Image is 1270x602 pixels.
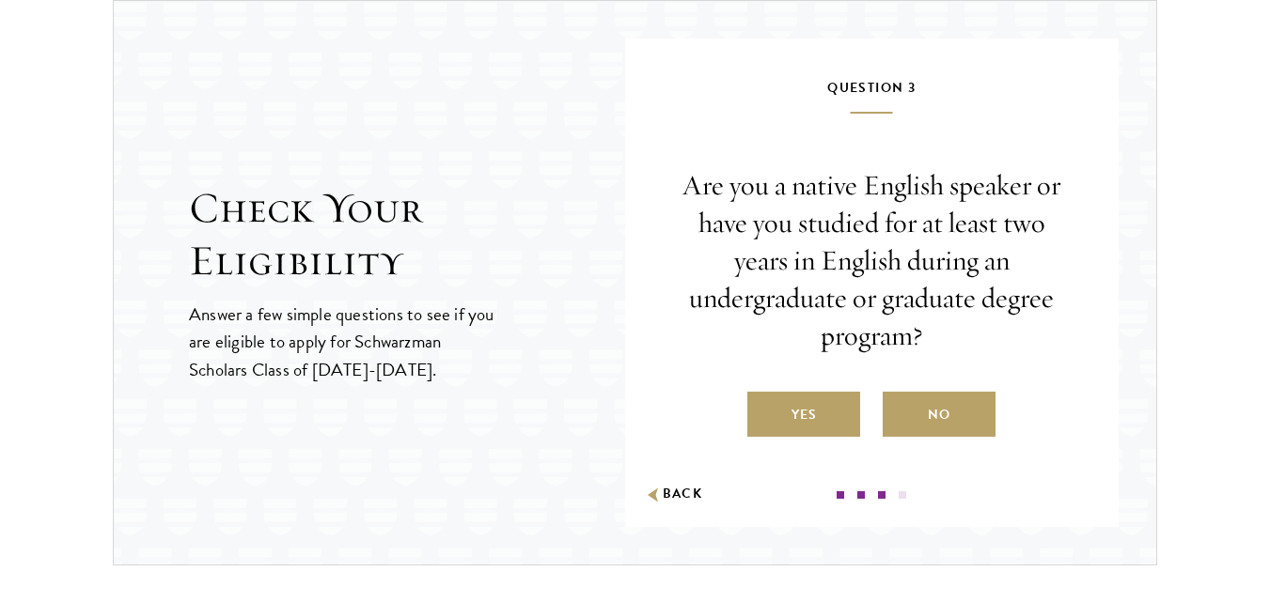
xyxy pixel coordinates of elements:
[189,301,496,382] p: Answer a few simple questions to see if you are eligible to apply for Schwarzman Scholars Class o...
[883,392,996,437] label: No
[682,167,1063,354] p: Are you a native English speaker or have you studied for at least two years in English during an ...
[682,76,1063,114] h5: Question 3
[189,182,625,287] h2: Check Your Eligibility
[747,392,860,437] label: Yes
[644,485,703,504] button: Back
